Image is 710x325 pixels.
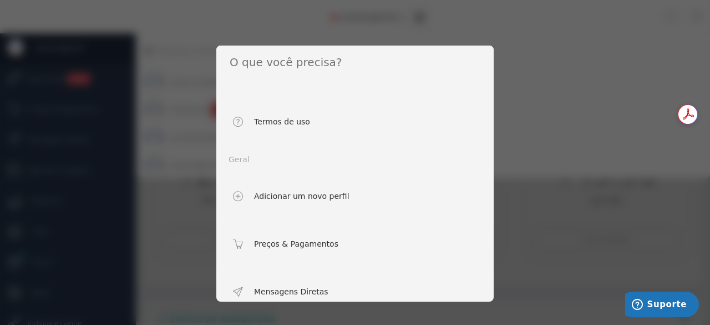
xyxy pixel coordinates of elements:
span: Preços & Pagamentos [233,237,338,252]
iframe: Abre um widget para que você possa encontrar mais informações [625,292,699,319]
span: Geral [229,154,250,163]
span: Pedidos de Suporte [233,67,329,82]
span: Adicionar um novo perfil [233,189,349,204]
span: Termos de uso [233,115,310,129]
input: O que você precisa? [216,46,494,79]
span: Mensagens Diretas [233,285,328,299]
